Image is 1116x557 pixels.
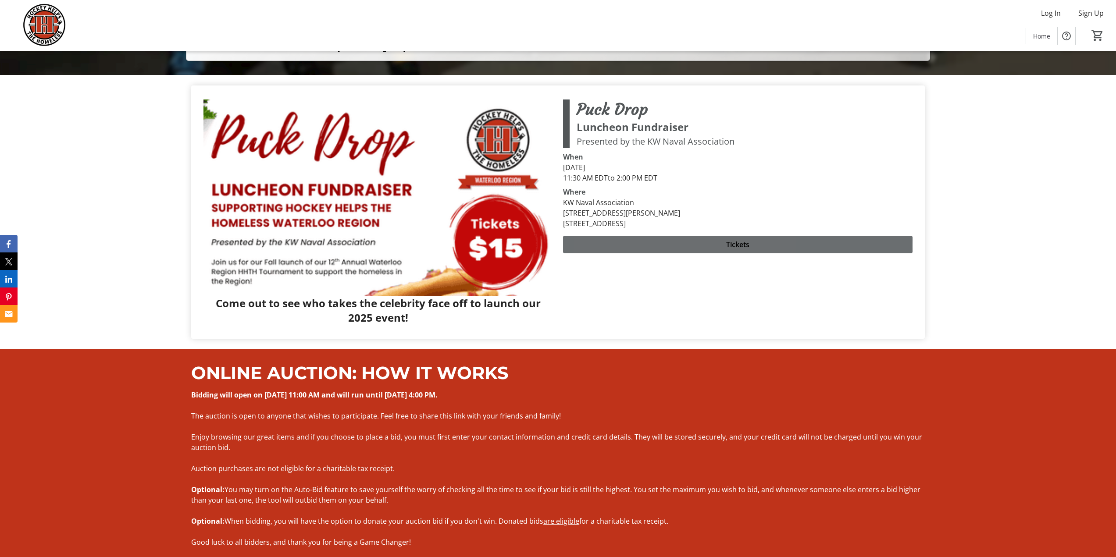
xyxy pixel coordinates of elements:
[1078,8,1104,18] span: Sign Up
[1034,6,1068,20] button: Log In
[191,411,561,421] span: The auction is open to anyone that wishes to participate. Feel free to share this link with your ...
[5,4,83,47] img: Hockey Helps the Homeless's Logo
[191,485,225,494] strong: Optional:
[563,236,912,253] button: Tickets
[1041,8,1061,18] span: Log In
[225,516,543,526] span: When bidding, you will have the option to donate your auction bid if you don't win. Donated bids
[191,432,922,452] span: Enjoy browsing our great items and if you choose to place a bid, you must first enter your contac...
[191,390,438,400] strong: Bidding will open on [DATE] 11:00 AM and will run until [DATE] 4:00 PM.
[1058,27,1075,45] button: Help
[1071,6,1111,20] button: Sign Up
[191,464,395,473] span: Auction purchases are not eligible for a charitable tax receipt.
[726,239,749,250] span: Tickets
[543,516,579,526] u: are eligible
[1090,28,1105,43] button: Cart
[191,485,920,505] span: You may turn on the Auto-Bid feature to save yourself the worry of checking all the time to see i...
[191,362,509,383] span: ONLINE AUCTION: HOW IT WORKS
[1026,28,1057,44] a: Home
[579,516,668,526] span: for a charitable tax receipt.
[191,516,225,526] strong: Optional:
[1033,32,1050,41] span: Home
[191,537,411,547] span: Good luck to all bidders, and thank you for being a Game Changer!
